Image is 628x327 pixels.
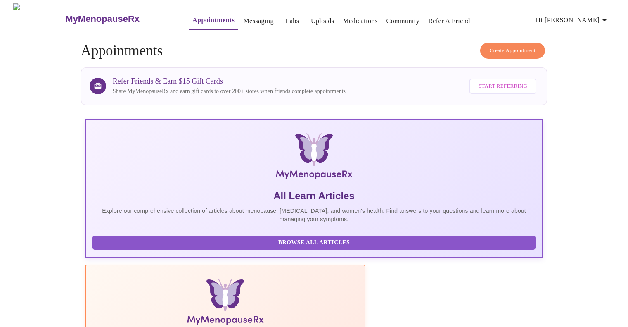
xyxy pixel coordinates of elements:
h3: MyMenopauseRx [65,14,140,24]
a: Medications [343,15,377,27]
button: Start Referring [469,79,536,94]
button: Hi [PERSON_NAME] [533,12,613,29]
button: Browse All Articles [92,236,536,250]
h5: All Learn Articles [92,189,536,203]
h4: Appointments [81,43,547,59]
button: Refer a Friend [425,13,474,29]
span: Create Appointment [490,46,536,55]
a: Browse All Articles [92,239,538,246]
button: Messaging [240,13,277,29]
button: Appointments [189,12,238,30]
h3: Refer Friends & Earn $15 Gift Cards [113,77,346,86]
span: Start Referring [479,81,527,91]
span: Browse All Articles [101,238,528,248]
button: Create Appointment [480,43,545,59]
span: Hi [PERSON_NAME] [536,14,609,26]
a: Uploads [311,15,334,27]
img: MyMenopauseRx Logo [13,3,64,34]
a: Refer a Friend [428,15,470,27]
a: Labs [285,15,299,27]
a: Start Referring [467,74,538,98]
button: Uploads [308,13,338,29]
button: Medications [339,13,381,29]
p: Explore our comprehensive collection of articles about menopause, [MEDICAL_DATA], and women's hea... [92,207,536,223]
img: MyMenopauseRx Logo [161,133,467,183]
a: Appointments [192,14,235,26]
p: Share MyMenopauseRx and earn gift cards to over 200+ stores when friends complete appointments [113,87,346,95]
a: MyMenopauseRx [64,5,173,33]
button: Labs [279,13,306,29]
button: Community [383,13,423,29]
a: Community [386,15,420,27]
a: Messaging [243,15,273,27]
